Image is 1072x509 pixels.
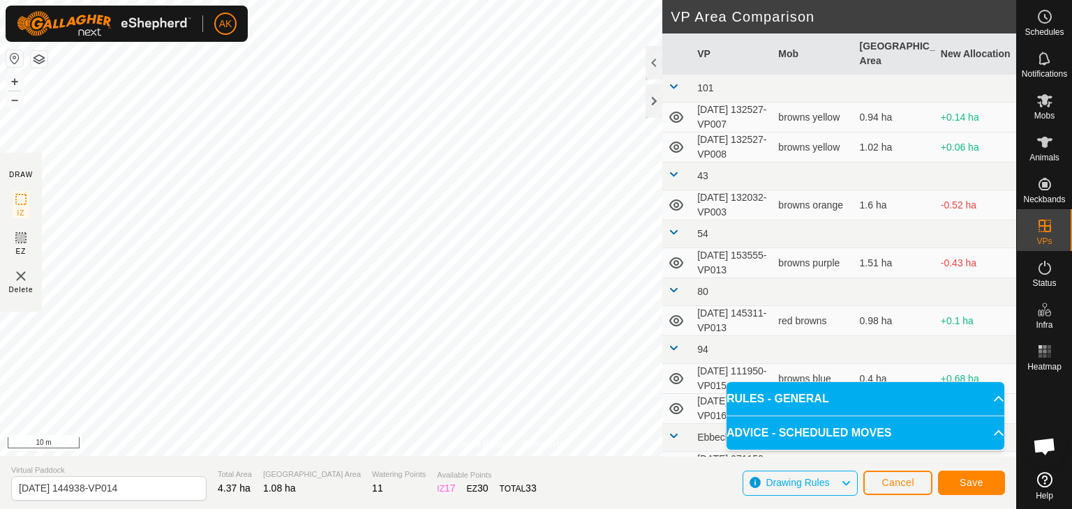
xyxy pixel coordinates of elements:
[935,452,1016,482] td: -26 ha
[938,471,1005,495] button: Save
[1034,112,1055,120] span: Mobs
[854,248,935,278] td: 1.51 ha
[9,284,33,295] span: Delete
[11,464,207,476] span: Virtual Paddock
[1036,321,1052,329] span: Infra
[16,246,27,257] span: EZ
[6,73,23,90] button: +
[697,432,767,443] span: Ebbecks Corner
[1024,425,1066,467] div: Open chat
[935,33,1016,75] th: New Allocation
[522,438,563,450] a: Contact Us
[692,102,773,132] td: [DATE] 132527-VP007
[697,170,708,181] span: 43
[935,190,1016,220] td: -0.52 ha
[1036,492,1053,500] span: Help
[477,483,489,494] span: 30
[935,248,1016,278] td: -0.43 ha
[727,416,1004,450] p-accordion-header: ADVICE - SCHEDULED MOVES
[9,169,33,180] div: DRAW
[854,364,935,394] td: 0.4 ha
[263,469,361,480] span: [GEOGRAPHIC_DATA] Area
[692,33,773,75] th: VP
[778,110,848,125] div: browns yellow
[773,33,854,75] th: Mob
[467,481,489,496] div: EZ
[692,394,773,424] td: [DATE] 111950-VP016
[445,483,456,494] span: 17
[13,268,29,284] img: VP
[881,477,914,488] span: Cancel
[6,91,23,108] button: –
[372,483,383,494] span: 11
[778,140,848,155] div: browns yellow
[692,132,773,162] td: [DATE] 132527-VP008
[854,132,935,162] td: 1.02 ha
[854,33,935,75] th: [GEOGRAPHIC_DATA] Area
[697,286,708,297] span: 80
[31,51,47,68] button: Map Layers
[727,390,829,407] span: RULES - GENERAL
[1023,195,1065,204] span: Neckbands
[697,228,708,239] span: 54
[692,306,773,336] td: [DATE] 145311-VP013
[854,306,935,336] td: 0.98 ha
[778,314,848,328] div: red browns
[960,477,983,488] span: Save
[218,483,251,494] span: 4.37 ha
[697,344,708,355] span: 94
[671,8,1016,25] h2: VP Area Comparison
[692,248,773,278] td: [DATE] 153555-VP013
[863,471,932,495] button: Cancel
[935,132,1016,162] td: +0.06 ha
[692,452,773,482] td: [DATE] 071153-VP004
[6,50,23,67] button: Reset Map
[372,469,426,480] span: Watering Points
[1025,28,1064,36] span: Schedules
[766,477,829,488] span: Drawing Rules
[854,102,935,132] td: 0.94 ha
[17,208,25,218] span: IZ
[1029,153,1059,162] span: Animals
[437,469,536,481] span: Available Points
[437,481,455,496] div: IZ
[778,198,848,213] div: browns orange
[935,364,1016,394] td: +0.68 ha
[1032,279,1056,287] span: Status
[526,483,537,494] span: 33
[17,11,191,36] img: Gallagher Logo
[692,364,773,394] td: [DATE] 111950-VP015
[778,372,848,386] div: browns blue
[219,17,232,31] span: AK
[1027,363,1062,371] span: Heatmap
[218,469,252,480] span: Total Area
[778,256,848,271] div: browns purple
[935,306,1016,336] td: +0.1 ha
[1022,70,1067,78] span: Notifications
[854,190,935,220] td: 1.6 ha
[263,483,296,494] span: 1.08 ha
[1036,237,1052,245] span: VPs
[500,481,537,496] div: TOTAL
[697,82,713,93] span: 101
[692,190,773,220] td: [DATE] 132032-VP003
[727,425,891,441] span: ADVICE - SCHEDULED MOVES
[854,452,935,482] td: 27.08 ha
[727,382,1004,416] p-accordion-header: RULES - GENERAL
[453,438,505,450] a: Privacy Policy
[1017,466,1072,506] a: Help
[935,102,1016,132] td: +0.14 ha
